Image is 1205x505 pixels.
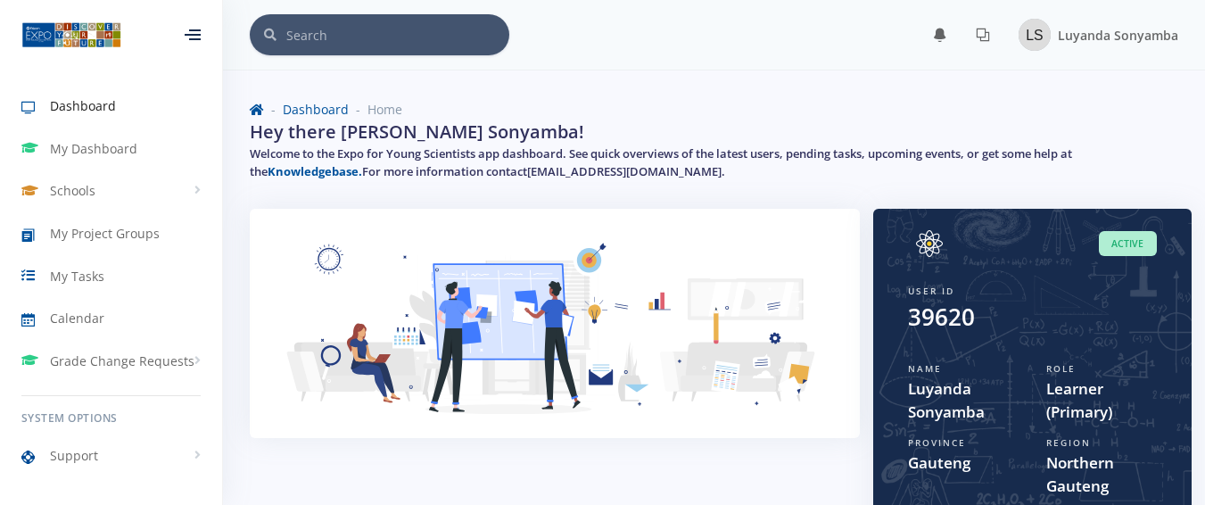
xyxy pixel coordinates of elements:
[1099,231,1157,257] span: Active
[286,14,509,55] input: Search
[50,181,95,200] span: Schools
[908,377,1019,423] span: Luyanda Sonyamba
[250,145,1178,180] h5: Welcome to the Expo for Young Scientists app dashboard. See quick overviews of the latest users, ...
[250,100,1178,119] nav: breadcrumb
[283,101,349,118] a: Dashboard
[50,139,137,158] span: My Dashboard
[250,119,584,145] h2: Hey there [PERSON_NAME] Sonyamba!
[908,230,951,257] img: Image placeholder
[21,410,201,426] h6: System Options
[1004,15,1178,54] a: Image placeholder Luyanda Sonyamba
[1046,362,1076,375] span: Role
[50,309,104,327] span: Calendar
[268,163,362,179] a: Knowledgebase.
[21,21,121,49] img: ...
[1046,377,1158,423] span: Learner (Primary)
[349,100,402,119] li: Home
[50,267,104,286] span: My Tasks
[271,230,838,445] img: Learner
[908,436,966,449] span: Province
[908,285,954,297] span: User ID
[1046,451,1158,497] span: Northern Gauteng
[50,352,194,370] span: Grade Change Requests
[1046,436,1091,449] span: Region
[1019,19,1051,51] img: Image placeholder
[50,96,116,115] span: Dashboard
[908,451,1019,475] span: Gauteng
[1058,27,1178,44] span: Luyanda Sonyamba
[908,362,942,375] span: Name
[527,163,722,179] a: [EMAIL_ADDRESS][DOMAIN_NAME]
[50,446,98,465] span: Support
[908,300,975,335] div: 39620
[50,224,160,243] span: My Project Groups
